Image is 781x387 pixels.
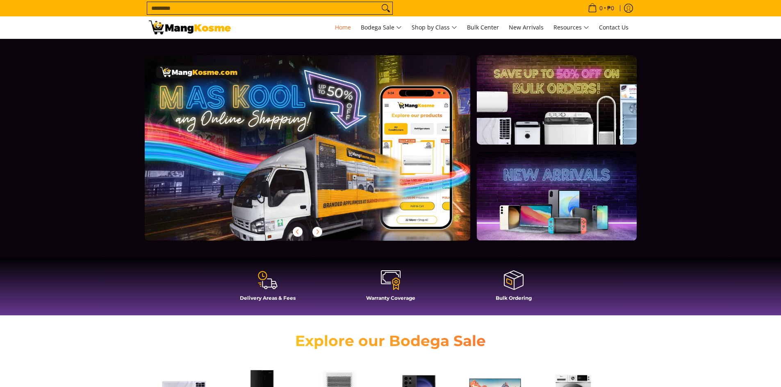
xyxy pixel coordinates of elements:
[599,23,628,31] span: Contact Us
[333,269,448,307] a: Warranty Coverage
[357,16,406,38] a: Bodega Sale
[289,223,307,241] button: Previous
[585,4,617,13] span: •
[463,16,503,38] a: Bulk Center
[210,269,325,307] a: Delivery Areas & Fees
[509,23,544,31] span: New Arrivals
[361,23,402,33] span: Bodega Sale
[595,16,633,38] a: Contact Us
[505,16,548,38] a: New Arrivals
[553,23,589,33] span: Resources
[456,295,571,301] h4: Bulk Ordering
[331,16,355,38] a: Home
[549,16,593,38] a: Resources
[379,2,392,14] button: Search
[272,332,510,350] h2: Explore our Bodega Sale
[456,269,571,307] a: Bulk Ordering
[210,295,325,301] h4: Delivery Areas & Fees
[149,20,231,34] img: Mang Kosme: Your Home Appliances Warehouse Sale Partner!
[333,295,448,301] h4: Warranty Coverage
[606,5,615,11] span: ₱0
[467,23,499,31] span: Bulk Center
[408,16,461,38] a: Shop by Class
[598,5,604,11] span: 0
[412,23,457,33] span: Shop by Class
[308,223,326,241] button: Next
[335,23,351,31] span: Home
[145,55,497,254] a: More
[239,16,633,38] nav: Main Menu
